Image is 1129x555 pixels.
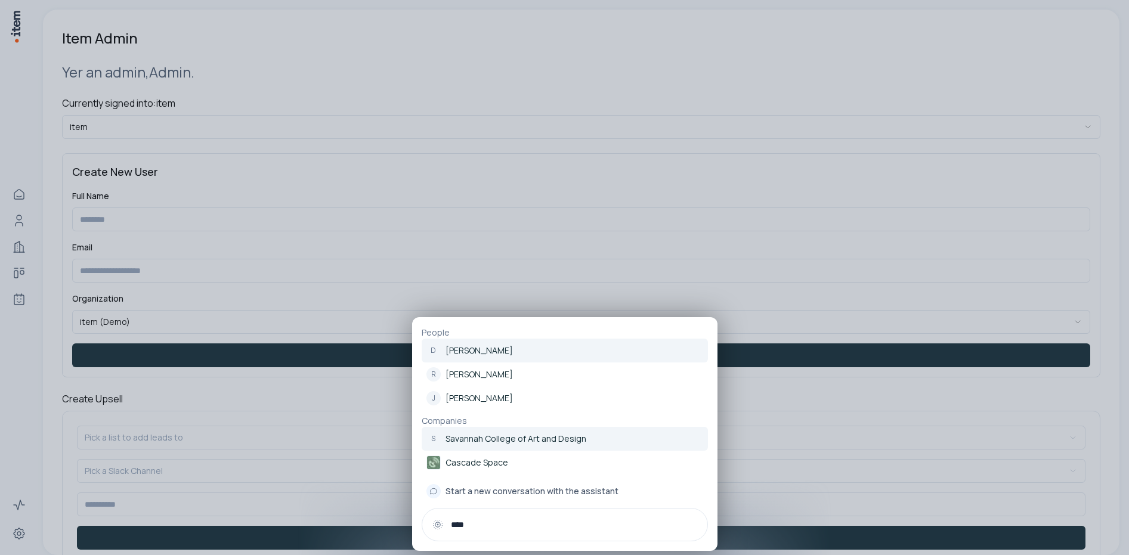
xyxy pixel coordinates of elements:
a: Cascade Space [422,451,708,475]
p: Companies [422,415,708,427]
img: Cascade Space [426,455,441,470]
button: Start a new conversation with the assistant [422,479,708,503]
p: [PERSON_NAME] [446,368,513,380]
div: PeopleD[PERSON_NAME]R[PERSON_NAME]J[PERSON_NAME]CompaniesSSavannah College of Art and DesignCasca... [412,317,717,551]
p: Savannah College of Art and Design [446,433,586,445]
p: [PERSON_NAME] [446,392,513,404]
div: D [426,343,441,358]
div: S [426,432,441,446]
p: [PERSON_NAME] [446,345,513,356]
a: R[PERSON_NAME] [422,362,708,386]
a: SSavannah College of Art and Design [422,427,708,451]
p: People [422,327,708,339]
div: J [426,391,441,405]
a: J[PERSON_NAME] [422,386,708,410]
a: D[PERSON_NAME] [422,339,708,362]
p: Cascade Space [446,457,508,469]
div: R [426,367,441,382]
span: Start a new conversation with the assistant [446,485,618,497]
